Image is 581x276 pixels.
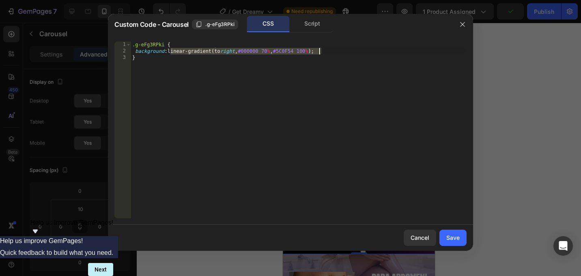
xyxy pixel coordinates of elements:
div: Save [446,233,460,242]
div: Carousel [10,42,34,49]
div: Open Intercom Messenger [553,236,573,256]
div: 1 [114,41,131,48]
div: 2 [114,48,131,54]
button: Carousel Back Arrow [1,127,25,150]
span: .g-eFg3RPki [205,21,235,28]
div: CSS [247,16,290,32]
button: Show survey - Help us improve GemPages! [30,219,114,236]
span: Help us improve GemPages! [30,219,114,226]
span: Custom Code - Carousel [114,20,189,29]
button: Dot [70,226,75,231]
div: Script [291,16,334,32]
button: Carousel Next Arrow [127,127,151,150]
div: Cancel [411,233,429,242]
img: gempages_581956149469774488-b6a57e59-5747-4317-9637-09e7c2d3527c.webp [30,57,122,220]
div: 3 [114,54,131,61]
button: Dot [78,226,83,231]
button: .g-eFg3RPki [192,20,238,29]
button: Save [439,230,467,246]
button: Cancel [404,230,436,246]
